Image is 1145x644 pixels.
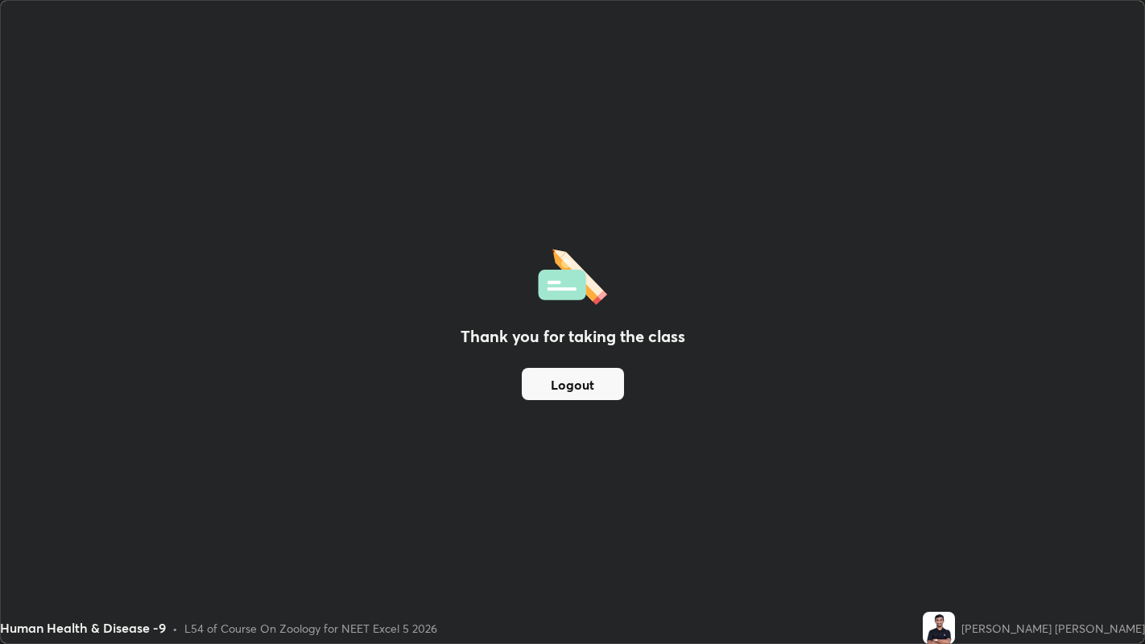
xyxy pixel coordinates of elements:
[461,324,685,349] h2: Thank you for taking the class
[172,620,178,637] div: •
[522,368,624,400] button: Logout
[961,620,1145,637] div: [PERSON_NAME] [PERSON_NAME]
[923,612,955,644] img: c9bf78d67bb745bc84438c2db92f5989.jpg
[184,620,437,637] div: L54 of Course On Zoology for NEET Excel 5 2026
[538,244,607,305] img: offlineFeedback.1438e8b3.svg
